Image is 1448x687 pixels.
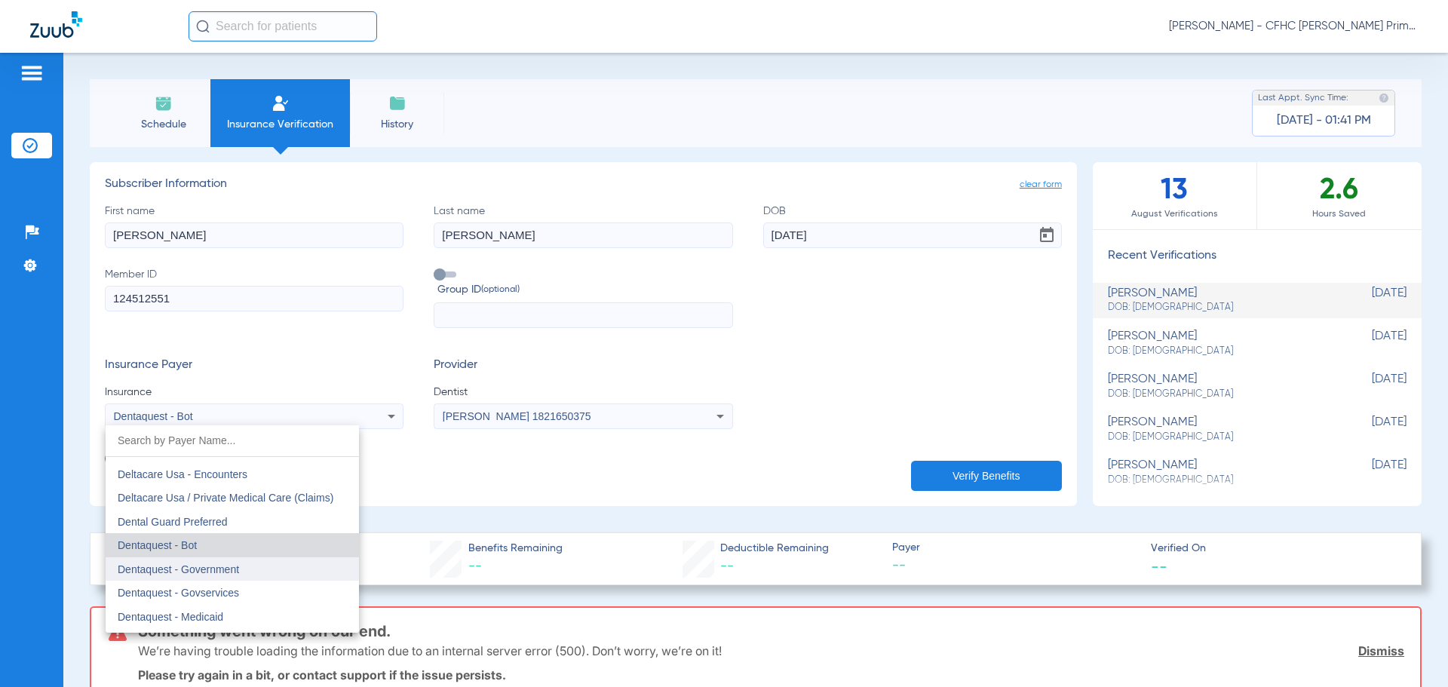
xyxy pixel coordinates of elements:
[118,611,223,623] span: Dentaquest - Medicaid
[118,516,228,528] span: Dental Guard Preferred
[1373,615,1448,687] iframe: Chat Widget
[118,539,197,551] span: Dentaquest - Bot
[118,587,239,599] span: Dentaquest - Govservices
[118,468,247,480] span: Deltacare Usa - Encounters
[118,563,239,575] span: Dentaquest - Government
[106,425,359,456] input: dropdown search
[118,492,333,504] span: Deltacare Usa / Private Medical Care (Claims)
